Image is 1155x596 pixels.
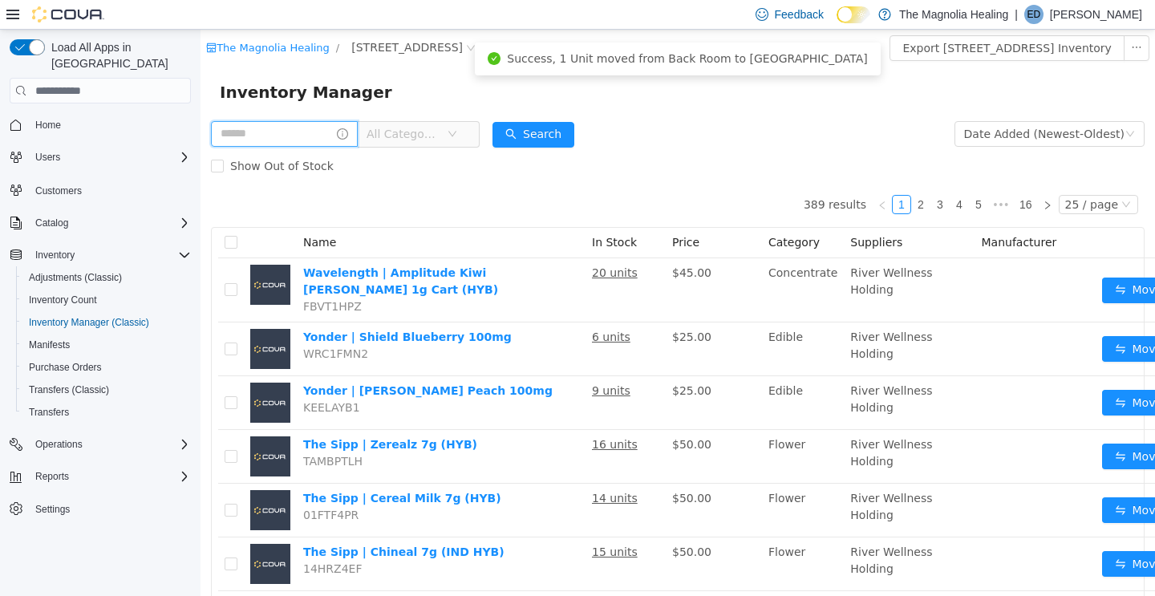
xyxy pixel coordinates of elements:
[1015,5,1018,24] p: |
[103,408,277,421] a: The Sipp | Zerealz 7g (HYB)
[29,180,191,200] span: Customers
[921,170,930,181] i: icon: down
[35,438,83,451] span: Operations
[764,92,924,116] div: Date Added (Newest-Oldest)
[603,165,666,184] li: 389 results
[711,165,730,184] li: 2
[650,206,702,219] span: Suppliers
[3,465,197,488] button: Reports
[6,12,129,24] a: icon: shopThe Magnolia Healing
[22,358,108,377] a: Purchase Orders
[22,403,191,422] span: Transfers
[22,313,191,332] span: Inventory Manager (Classic)
[650,237,731,266] span: River Wellness Holding
[561,293,643,347] td: Edible
[103,301,311,314] a: Yonder | Shield Blueberry 100mg
[16,266,197,289] button: Adjustments (Classic)
[45,39,191,71] span: Load All Apps in [GEOGRAPHIC_DATA]
[29,383,109,396] span: Transfers (Classic)
[29,339,70,351] span: Manifests
[22,380,115,399] a: Transfers (Classic)
[50,407,90,447] img: The Sipp | Zerealz 7g (HYB) placeholder
[292,92,374,118] button: icon: searchSearch
[35,217,68,229] span: Catalog
[650,355,731,384] span: River Wellness Holding
[561,508,643,562] td: Flower
[902,521,975,547] button: icon: swapMove
[1024,5,1044,24] div: Evan Dailey
[650,516,731,545] span: River Wellness Holding
[6,13,16,23] i: icon: shop
[29,316,149,329] span: Inventory Manager (Classic)
[472,516,511,529] span: $50.00
[472,206,499,219] span: Price
[22,358,191,377] span: Purchase Orders
[677,171,687,180] i: icon: left
[103,533,161,545] span: 14HRZ4EF
[29,116,67,135] a: Home
[29,499,191,519] span: Settings
[472,462,511,475] span: $50.00
[103,479,158,492] span: 01FTF4PR
[29,115,191,135] span: Home
[103,206,136,219] span: Name
[16,356,197,379] button: Purchase Orders
[29,294,97,306] span: Inventory Count
[391,206,436,219] span: In Stock
[568,206,619,219] span: Category
[103,371,160,384] span: KEELAYB1
[650,408,731,438] span: River Wellness Holding
[391,301,430,314] u: 6 units
[650,301,731,330] span: River Wellness Holding
[391,237,437,249] u: 20 units
[391,355,430,367] u: 9 units
[287,22,300,35] i: icon: check-circle
[50,235,90,275] img: Wavelength | Amplitude Kiwi Berry 1g Cart (HYB) placeholder
[29,500,76,519] a: Settings
[837,6,870,23] input: Dark Mode
[29,406,69,419] span: Transfers
[730,165,749,184] li: 3
[902,306,975,332] button: icon: swapMove
[472,355,511,367] span: $25.00
[472,237,511,249] span: $45.00
[650,462,731,492] span: River Wellness Holding
[29,245,191,265] span: Inventory
[814,166,837,184] a: 16
[306,6,362,30] div: All Rooms
[750,166,768,184] a: 4
[711,166,729,184] a: 2
[561,229,643,293] td: Concentrate
[3,244,197,266] button: Inventory
[29,435,89,454] button: Operations
[16,289,197,311] button: Inventory Count
[813,165,837,184] li: 16
[29,271,122,284] span: Adjustments (Classic)
[103,355,352,367] a: Yonder | [PERSON_NAME] Peach 100mg
[3,497,197,521] button: Settings
[837,165,857,184] li: Next Page
[837,23,837,24] span: Dark Mode
[689,6,923,31] button: Export [STREET_ADDRESS] Inventory
[29,361,102,374] span: Purchase Orders
[769,166,787,184] a: 5
[22,268,128,287] a: Adjustments (Classic)
[103,237,298,266] a: Wavelength | Amplitude Kiwi [PERSON_NAME] 1g Cart (HYB)
[103,425,162,438] span: TAMBPTLH
[923,6,949,31] button: icon: ellipsis
[35,119,61,132] span: Home
[22,290,103,310] a: Inventory Count
[391,408,437,421] u: 16 units
[3,146,197,168] button: Users
[136,12,139,24] span: /
[788,165,813,184] li: Next 5 Pages
[1027,5,1041,24] span: ED
[29,148,67,167] button: Users
[561,347,643,400] td: Edible
[247,99,257,111] i: icon: down
[50,460,90,501] img: The Sipp | Cereal Milk 7g (HYB) placeholder
[731,166,748,184] a: 3
[902,248,975,274] button: icon: swapMove
[35,503,70,516] span: Settings
[749,165,768,184] li: 4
